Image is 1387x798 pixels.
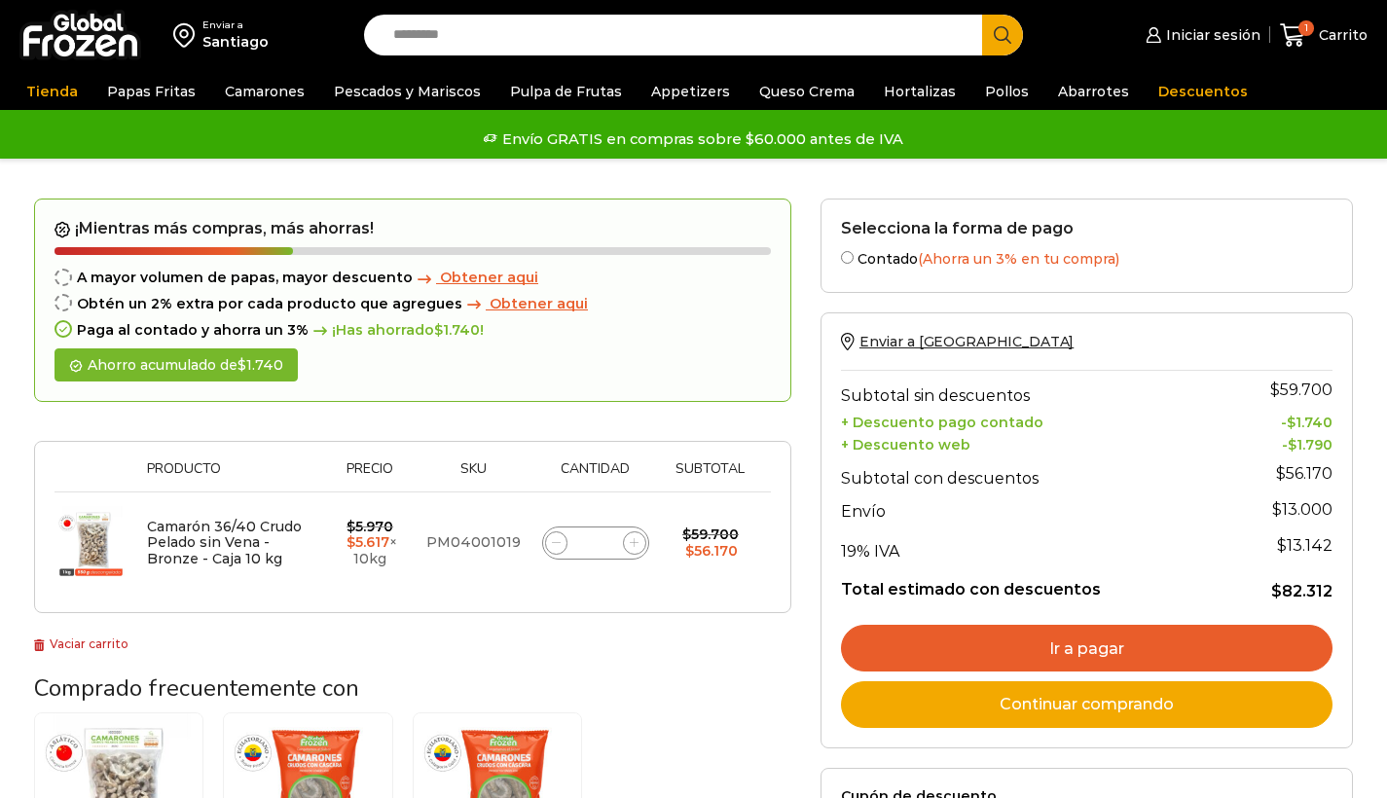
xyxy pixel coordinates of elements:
th: Sku [418,461,531,491]
td: PM04001019 [418,492,531,594]
span: Iniciar sesión [1161,25,1260,45]
div: Santiago [202,32,269,52]
th: Subtotal con descuentos [841,453,1226,492]
bdi: 5.617 [347,533,389,551]
span: (Ahorra un 3% en tu compra) [918,250,1119,268]
bdi: 59.700 [682,526,739,543]
a: Queso Crema [749,73,864,110]
span: $ [347,518,355,535]
a: Camarones [215,73,314,110]
span: Enviar a [GEOGRAPHIC_DATA] [859,333,1074,350]
span: $ [1287,414,1296,431]
label: Contado [841,247,1332,268]
span: $ [1271,582,1282,600]
th: Total estimado con descuentos [841,565,1226,602]
div: Paga al contado y ahorra un 3% [55,322,771,339]
a: Tienda [17,73,88,110]
a: Pollos [975,73,1039,110]
th: Subtotal [660,461,761,491]
span: Carrito [1314,25,1368,45]
a: Pulpa de Frutas [500,73,632,110]
bdi: 59.700 [1270,381,1332,399]
button: Search button [982,15,1023,55]
a: Abarrotes [1048,73,1139,110]
th: Subtotal sin descuentos [841,371,1226,410]
span: $ [685,542,694,560]
div: A mayor volumen de papas, mayor descuento [55,270,771,286]
td: - [1225,431,1332,453]
span: $ [1272,500,1282,519]
bdi: 56.170 [1276,464,1332,483]
span: $ [682,526,691,543]
span: $ [237,356,246,374]
span: $ [434,321,443,339]
a: Continuar comprando [841,681,1332,728]
bdi: 13.000 [1272,500,1332,519]
a: Hortalizas [874,73,966,110]
a: Obtener aqui [462,296,588,312]
h2: Selecciona la forma de pago [841,219,1332,237]
h2: ¡Mientras más compras, más ahorras! [55,219,771,238]
span: $ [1288,436,1296,453]
bdi: 56.170 [685,542,738,560]
a: Pescados y Mariscos [324,73,491,110]
a: Enviar a [GEOGRAPHIC_DATA] [841,333,1074,350]
a: Obtener aqui [413,270,538,286]
th: Cantidad [530,461,659,491]
th: 19% IVA [841,526,1226,565]
a: Iniciar sesión [1141,16,1259,54]
input: Contado(Ahorra un 3% en tu compra) [841,251,854,264]
div: Obtén un 2% extra por cada producto que agregues [55,296,771,312]
span: $ [1270,381,1280,399]
th: + Descuento web [841,431,1226,453]
th: Producto [137,461,323,491]
div: Ahorro acumulado de [55,348,298,382]
span: Obtener aqui [440,269,538,286]
bdi: 1.790 [1288,436,1332,453]
a: Appetizers [641,73,740,110]
th: Envío [841,492,1226,526]
a: Ir a pagar [841,625,1332,671]
img: address-field-icon.svg [173,18,202,52]
bdi: 5.970 [347,518,393,535]
a: 1 Carrito [1280,13,1368,58]
span: Comprado frecuentemente con [34,672,359,704]
span: 1 [1298,20,1314,36]
span: Obtener aqui [490,295,588,312]
span: $ [347,533,355,551]
bdi: 1.740 [237,356,283,374]
span: $ [1276,464,1286,483]
td: - [1225,410,1332,432]
td: × 10kg [323,492,418,594]
bdi: 1.740 [434,321,480,339]
a: Camarón 36/40 Crudo Pelado sin Vena - Bronze - Caja 10 kg [147,518,302,568]
input: Product quantity [582,529,609,557]
span: ¡Has ahorrado ! [309,322,484,339]
th: + Descuento pago contado [841,410,1226,432]
th: Precio [323,461,418,491]
a: Vaciar carrito [34,636,128,651]
bdi: 1.740 [1287,414,1332,431]
bdi: 82.312 [1271,582,1332,600]
div: Enviar a [202,18,269,32]
a: Papas Fritas [97,73,205,110]
a: Descuentos [1149,73,1258,110]
span: $ [1277,536,1287,555]
span: 13.142 [1277,536,1332,555]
